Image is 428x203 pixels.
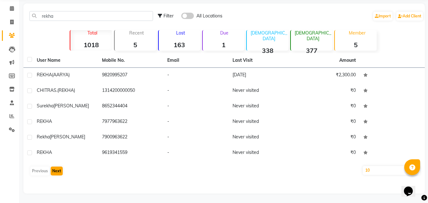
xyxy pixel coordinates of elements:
[196,13,222,19] span: All Locations
[98,130,163,145] td: 7900963622
[335,53,360,67] th: Amount
[294,99,360,114] td: ₹0
[249,30,288,41] p: [DEMOGRAPHIC_DATA]
[229,145,294,161] td: Never visited
[294,114,360,130] td: ₹0
[229,130,294,145] td: Never visited
[294,130,360,145] td: ₹0
[37,149,52,155] span: REKHA
[247,47,288,54] strong: 338
[294,83,360,99] td: ₹0
[54,87,75,93] span: S.(REKHA)
[163,99,229,114] td: -
[161,30,200,36] p: Lost
[73,30,112,36] p: Total
[203,41,244,49] strong: 1
[163,53,229,68] th: Email
[98,68,163,83] td: 9820995207
[163,130,229,145] td: -
[33,53,98,68] th: User Name
[37,103,54,109] span: surekha
[37,134,50,140] span: Rekha
[70,41,112,49] strong: 1018
[396,12,423,21] a: Add Client
[294,145,360,161] td: ₹0
[335,41,376,49] strong: 5
[291,47,332,54] strong: 377
[229,99,294,114] td: Never visited
[163,68,229,83] td: -
[229,68,294,83] td: [DATE]
[98,114,163,130] td: 7977963622
[294,68,360,83] td: ₹2,300.00
[52,72,70,78] span: (AARYA)
[401,178,422,197] iframe: chat widget
[37,118,52,124] span: REKHA
[163,114,229,130] td: -
[229,53,294,68] th: Last Visit
[159,41,200,49] strong: 163
[37,87,54,93] span: CHITRA
[204,30,244,36] p: Due
[229,114,294,130] td: Never visited
[98,83,163,99] td: 1314200000050
[163,83,229,99] td: -
[117,30,156,36] p: Recent
[163,145,229,161] td: -
[115,41,156,49] strong: 5
[50,134,85,140] span: [PERSON_NAME]
[229,83,294,99] td: Never visited
[29,11,153,21] input: Search by Name/Mobile/Email/Code
[373,12,393,21] a: Import
[293,30,332,41] p: [DEMOGRAPHIC_DATA]
[98,99,163,114] td: 8652344404
[337,30,376,36] p: Member
[98,53,163,68] th: Mobile No.
[98,145,163,161] td: 9619341559
[51,167,63,175] button: Next
[54,103,89,109] span: [PERSON_NAME]
[37,72,52,78] span: REKHA
[163,13,174,19] span: Filter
